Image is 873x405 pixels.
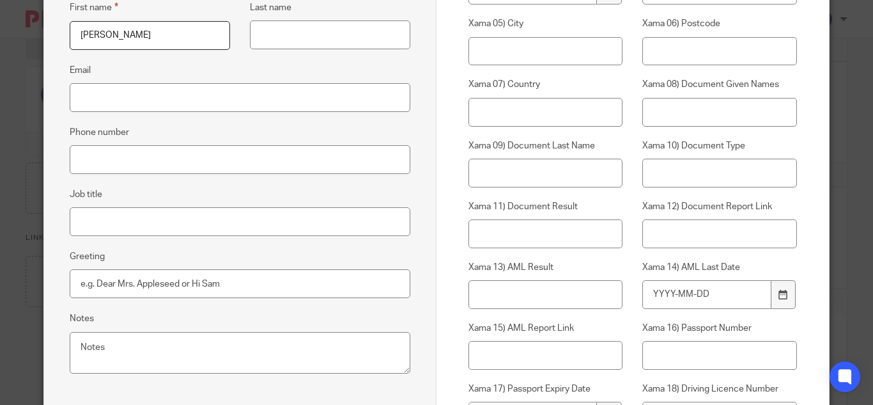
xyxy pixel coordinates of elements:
label: Xama 13) AML Result [468,261,622,274]
label: Phone number [70,126,129,139]
label: Xama 10) Document Type [642,139,796,152]
label: Xama 12) Document Report Link [642,200,796,213]
label: Xama 06) Postcode [642,17,796,30]
input: YYYY-MM-DD [642,280,771,309]
label: Xama 18) Driving Licence Number [642,383,796,395]
label: Xama 09) Document Last Name [468,139,622,152]
input: e.g. Dear Mrs. Appleseed or Hi Sam [70,269,410,298]
label: Xama 05) City [468,17,622,30]
label: Email [70,64,91,77]
label: Xama 15) AML Report Link [468,322,622,335]
label: Greeting [70,250,105,263]
label: Xama 16) Passport Number [642,322,796,335]
label: Xama 17) Passport Expiry Date [468,383,622,395]
label: Xama 07) Country [468,78,622,91]
label: Last name [250,1,291,14]
label: Xama 11) Document Result [468,200,622,213]
label: Job title [70,188,102,201]
label: Xama 14) AML Last Date [642,261,796,274]
label: Xama 08) Document Given Names [642,78,796,91]
label: Notes [70,312,94,325]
